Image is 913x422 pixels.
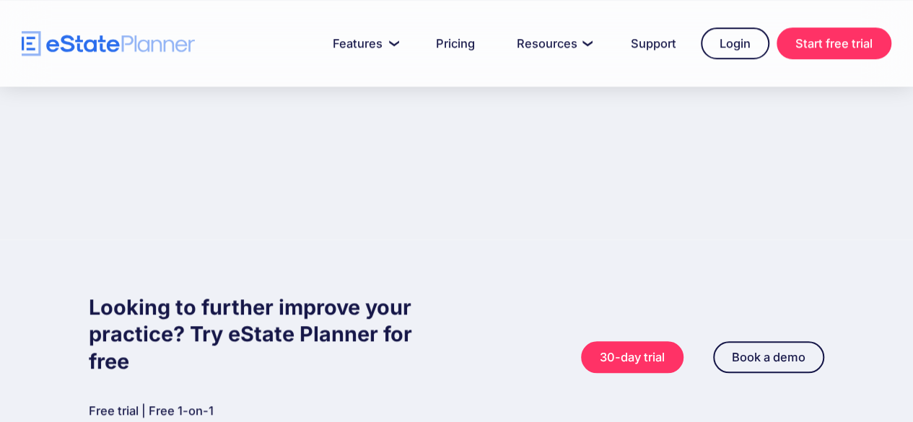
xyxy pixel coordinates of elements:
a: Support [613,29,694,58]
h2: Looking to further improve your practice? Try eState Planner for free [89,294,456,374]
p: Free trial | Free 1-on-1 [89,401,456,420]
a: Book a demo [713,341,824,373]
a: Pricing [419,29,492,58]
a: Login [701,27,769,59]
a: home [22,31,195,56]
a: Resources [499,29,606,58]
a: Features [315,29,411,58]
a: Start free trial [777,27,891,59]
a: 30-day trial [581,341,683,373]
